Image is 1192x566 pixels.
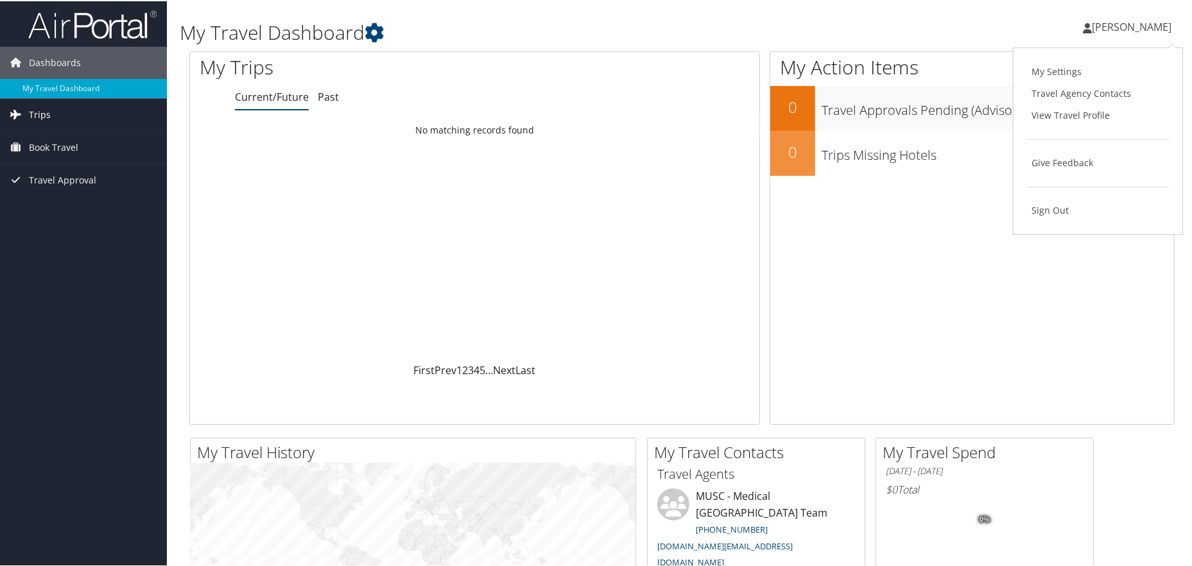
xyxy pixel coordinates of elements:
[654,440,865,462] h2: My Travel Contacts
[770,53,1174,80] h1: My Action Items
[29,46,81,78] span: Dashboards
[190,117,759,141] td: No matching records found
[235,89,309,103] a: Current/Future
[822,139,1174,163] h3: Trips Missing Hotels
[770,130,1174,175] a: 0Trips Missing Hotels
[469,362,474,376] a: 3
[886,481,1084,495] h6: Total
[1026,103,1170,125] a: View Travel Profile
[886,481,897,495] span: $0
[770,85,1174,130] a: 0Travel Approvals Pending (Advisor Booked)
[1026,151,1170,173] a: Give Feedback
[886,464,1084,476] h6: [DATE] - [DATE]
[29,130,78,162] span: Book Travel
[180,18,849,45] h1: My Travel Dashboard
[1026,198,1170,220] a: Sign Out
[28,8,157,39] img: airportal-logo.png
[197,440,635,462] h2: My Travel History
[480,362,486,376] a: 5
[822,94,1174,118] h3: Travel Approvals Pending (Advisor Booked)
[1092,19,1171,33] span: [PERSON_NAME]
[1026,60,1170,81] a: My Settings
[29,98,51,130] span: Trips
[29,163,96,195] span: Travel Approval
[414,362,435,376] a: First
[318,89,339,103] a: Past
[200,53,513,80] h1: My Trips
[657,464,855,482] h3: Travel Agents
[486,362,494,376] span: …
[1083,6,1184,45] a: [PERSON_NAME]
[435,362,457,376] a: Prev
[770,95,815,117] h2: 0
[463,362,469,376] a: 2
[474,362,480,376] a: 4
[494,362,516,376] a: Next
[980,515,990,522] tspan: 0%
[1026,81,1170,103] a: Travel Agency Contacts
[883,440,1093,462] h2: My Travel Spend
[516,362,536,376] a: Last
[457,362,463,376] a: 1
[696,522,768,534] a: [PHONE_NUMBER]
[770,140,815,162] h2: 0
